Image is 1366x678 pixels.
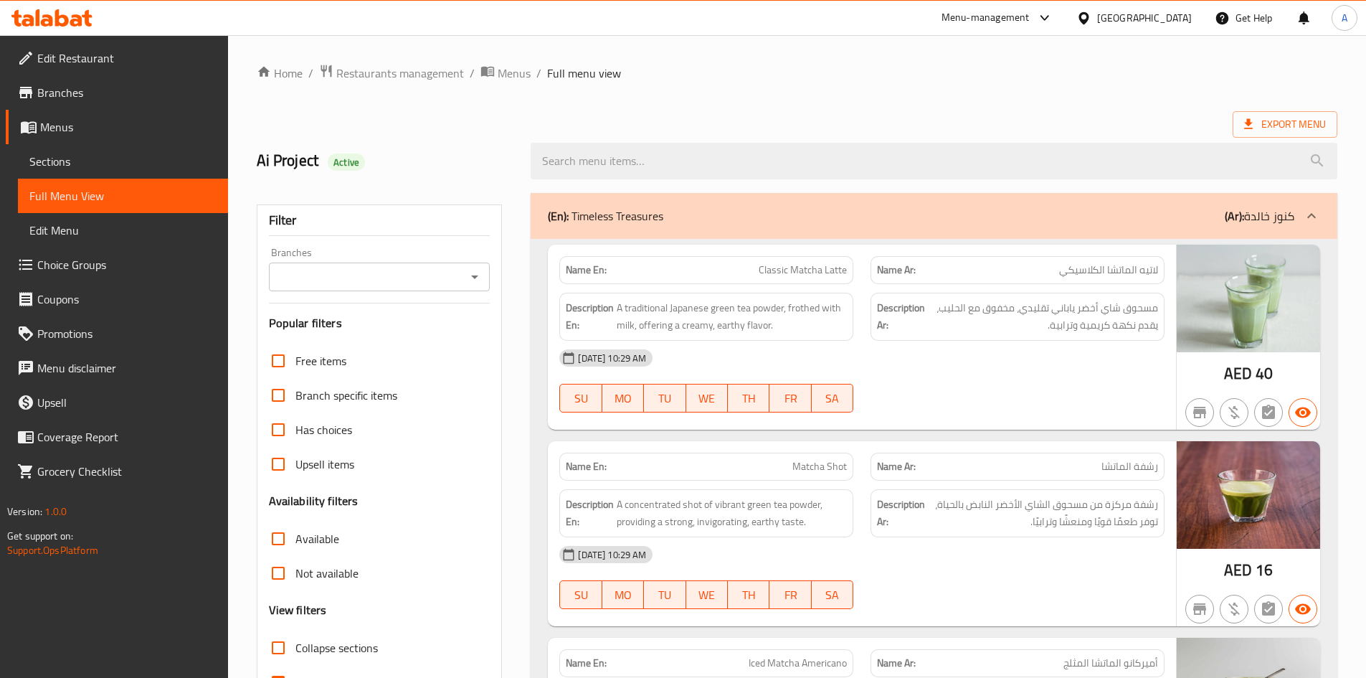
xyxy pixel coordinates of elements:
[6,110,228,144] a: Menus
[1063,656,1158,671] span: أميركانو الماتشا المثلج
[319,64,464,83] a: Restaurants management
[308,65,313,82] li: /
[928,496,1158,531] span: رشفة مركزة من مسحوق الشاي الأخضر النابض بالحياة، توفر طعمًا قويًا ومنعشًا وترابيًا.
[6,41,228,75] a: Edit Restaurant
[566,656,607,671] strong: Name En:
[1185,595,1214,623] button: Not branch specific item
[572,548,652,562] span: [DATE] 10:29 AM
[18,179,228,213] a: Full Menu View
[295,352,346,369] span: Free items
[734,585,764,606] span: TH
[559,384,602,413] button: SU
[650,585,680,606] span: TU
[734,388,764,409] span: TH
[1177,441,1320,549] img: Matcha_Shot638961219750767536.jpg
[644,580,686,609] button: TU
[295,421,352,438] span: Has choices
[6,351,228,385] a: Menu disclaimer
[817,388,848,409] span: SA
[877,263,916,278] strong: Name Ar:
[295,387,397,404] span: Branch specific items
[1059,263,1158,278] span: لاتيه الماتشا الكلاسيكي
[257,150,514,171] h2: Ai Project
[257,65,303,82] a: Home
[7,527,73,545] span: Get support on:
[6,75,228,110] a: Branches
[548,207,663,225] p: Timeless Treasures
[531,143,1337,179] input: search
[769,384,811,413] button: FR
[566,299,614,334] strong: Description En:
[29,187,217,204] span: Full Menu View
[37,463,217,480] span: Grocery Checklist
[749,656,847,671] span: Iced Matcha Americano
[572,352,652,365] span: [DATE] 10:29 AM
[1185,398,1214,427] button: Not branch specific item
[602,384,644,413] button: MO
[1220,398,1248,427] button: Purchased item
[6,316,228,351] a: Promotions
[6,454,228,489] a: Grocery Checklist
[269,315,490,331] h3: Popular filters
[1224,556,1252,584] span: AED
[1225,207,1294,225] p: كنوز خالدة
[602,580,644,609] button: MO
[1220,595,1248,623] button: Purchased item
[6,282,228,316] a: Coupons
[566,388,596,409] span: SU
[877,459,916,474] strong: Name Ar:
[6,420,228,454] a: Coverage Report
[692,585,722,606] span: WE
[470,65,475,82] li: /
[1256,556,1273,584] span: 16
[18,213,228,248] a: Edit Menu
[336,65,464,82] span: Restaurants management
[877,496,925,531] strong: Description Ar:
[942,9,1030,27] div: Menu-management
[1224,359,1252,387] span: AED
[548,205,569,227] b: (En):
[295,530,339,547] span: Available
[1256,359,1273,387] span: 40
[692,388,722,409] span: WE
[536,65,541,82] li: /
[877,299,925,334] strong: Description Ar:
[1097,10,1192,26] div: [GEOGRAPHIC_DATA]
[37,291,217,308] span: Coupons
[295,456,354,473] span: Upsell items
[1177,245,1320,352] img: Classic_Matcha_Latte638961219748946346.jpg
[531,193,1337,239] div: (En): Timeless Treasures(Ar):كنوز خالدة
[1233,111,1337,138] span: Export Menu
[617,496,847,531] span: A concentrated shot of vibrant green tea powder, providing a strong, invigorating, earthy taste.
[608,388,638,409] span: MO
[37,325,217,342] span: Promotions
[465,267,485,287] button: Open
[6,248,228,282] a: Choice Groups
[328,154,365,171] div: Active
[269,493,359,509] h3: Availability filters
[1101,459,1158,474] span: رشفة الماتشا
[498,65,531,82] span: Menus
[1225,205,1244,227] b: (Ar):
[566,496,614,531] strong: Description En:
[817,585,848,606] span: SA
[37,84,217,101] span: Branches
[44,502,67,521] span: 1.0.0
[686,580,728,609] button: WE
[559,580,602,609] button: SU
[7,541,98,560] a: Support.OpsPlatform
[792,459,847,474] span: Matcha Shot
[775,585,805,606] span: FR
[37,428,217,446] span: Coverage Report
[686,384,728,413] button: WE
[812,580,853,609] button: SA
[728,580,769,609] button: TH
[269,205,490,236] div: Filter
[37,256,217,273] span: Choice Groups
[1342,10,1347,26] span: A
[6,385,228,420] a: Upsell
[608,585,638,606] span: MO
[759,263,847,278] span: Classic Matcha Latte
[1289,595,1317,623] button: Available
[37,394,217,411] span: Upsell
